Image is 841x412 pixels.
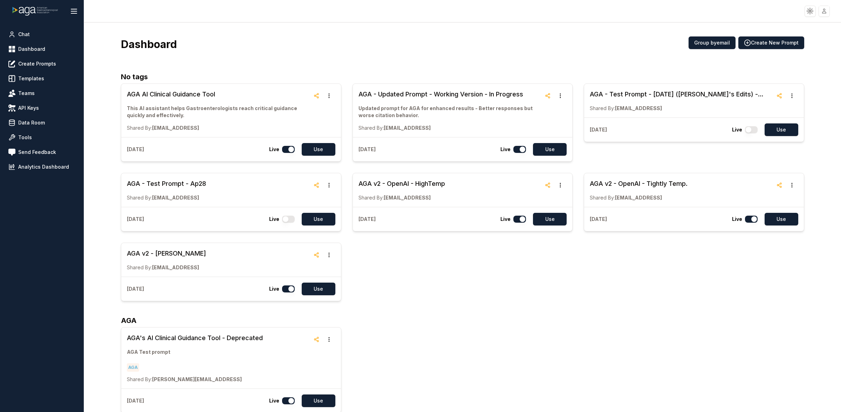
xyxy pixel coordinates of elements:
[302,283,335,295] button: Use
[358,125,384,131] span: Shared By:
[590,216,607,223] p: [DATE]
[127,363,139,372] span: AGA
[358,179,445,189] h3: AGA v2 - OpenAI - HighTemp
[358,216,376,223] p: [DATE]
[765,213,798,225] button: Use
[298,213,335,225] a: Use
[358,89,541,131] a: AGA - Updated Prompt - Working Version - In ProgressUpdated prompt for AGA for enhanced results -...
[590,105,615,111] span: Shared By:
[18,31,30,38] span: Chat
[127,285,144,292] p: [DATE]
[127,146,144,153] p: [DATE]
[6,102,78,114] a: API Keys
[6,58,78,70] a: Create Prompts
[500,216,511,223] p: Live
[269,146,279,153] p: Live
[8,149,15,156] img: feedback
[269,216,279,223] p: Live
[6,131,78,144] a: Tools
[127,349,263,356] p: AGA Test prompt
[302,213,335,225] button: Use
[298,394,335,407] a: Use
[127,333,263,383] a: AGA's AI Clinical Guidance Tool - DeprecatedAGA Test promptAGAShared By:[PERSON_NAME][EMAIL_ADDRESS]
[590,126,607,133] p: [DATE]
[358,124,541,131] p: [EMAIL_ADDRESS]
[127,89,310,99] h3: AGA AI Clinical Guidance Tool
[6,161,78,173] a: Analytics Dashboard
[18,163,69,170] span: Analytics Dashboard
[590,89,773,112] a: AGA - Test Prompt - [DATE] ([PERSON_NAME]'s Edits) - better at citation, a bit robot and rigid.Sh...
[18,104,39,112] span: API Keys
[127,125,152,131] span: Shared By:
[819,6,829,16] img: placeholder-user.jpg
[590,179,688,189] h3: AGA v2 - OpenAI - Tightly Temp.
[127,124,310,131] p: [EMAIL_ADDRESS]
[269,397,279,404] p: Live
[590,195,615,201] span: Shared By:
[127,179,206,201] a: AGA - Test Prompt - Ap28Shared By:[EMAIL_ADDRESS]
[732,216,742,223] p: Live
[533,213,567,225] button: Use
[18,149,56,156] span: Send Feedback
[127,216,144,223] p: [DATE]
[529,213,567,225] a: Use
[760,123,798,136] a: Use
[590,194,688,201] p: [EMAIL_ADDRESS]
[533,143,567,156] button: Use
[127,195,152,201] span: Shared By:
[590,179,688,201] a: AGA v2 - OpenAI - Tightly Temp.Shared By:[EMAIL_ADDRESS]
[298,283,335,295] a: Use
[127,397,144,404] p: [DATE]
[6,116,78,129] a: Data Room
[127,249,206,271] a: AGA v2 - [PERSON_NAME]Shared By:[EMAIL_ADDRESS]
[127,89,310,131] a: AGA AI Clinical Guidance ToolThis AI assistant helps Gastroenterologists reach critical guidance ...
[127,333,263,343] h3: AGA's AI Clinical Guidance Tool - Deprecated
[358,179,445,201] a: AGA v2 - OpenAI - HighTempShared By:[EMAIL_ADDRESS]
[358,89,541,99] h3: AGA - Updated Prompt - Working Version - In Progress
[6,28,78,41] a: Chat
[689,36,736,49] button: Group byemail
[127,105,310,119] p: This AI assistant helps Gastroenterologists reach critical guidance quickly and effectively.
[500,146,511,153] p: Live
[358,195,384,201] span: Shared By:
[732,126,742,133] p: Live
[18,60,56,67] span: Create Prompts
[590,89,773,99] h3: AGA - Test Prompt - [DATE] ([PERSON_NAME]'s Edits) - better at citation, a bit robot and rigid.
[121,315,804,326] h2: AGA
[590,105,773,112] p: [EMAIL_ADDRESS]
[18,90,35,97] span: Teams
[302,394,335,407] button: Use
[127,194,206,201] p: [EMAIL_ADDRESS]
[127,179,206,189] h3: AGA - Test Prompt - Ap28
[529,143,567,156] a: Use
[302,143,335,156] button: Use
[298,143,335,156] a: Use
[127,376,263,383] p: [PERSON_NAME][EMAIL_ADDRESS]
[18,134,32,141] span: Tools
[6,72,78,85] a: Templates
[121,72,804,82] h2: No tags
[127,264,206,271] p: [EMAIL_ADDRESS]
[269,285,279,292] p: Live
[18,119,45,126] span: Data Room
[358,194,445,201] p: [EMAIL_ADDRESS]
[6,87,78,100] a: Teams
[121,38,177,50] h3: Dashboard
[127,249,206,258] h3: AGA v2 - [PERSON_NAME]
[765,123,798,136] button: Use
[18,75,44,82] span: Templates
[18,46,45,53] span: Dashboard
[127,376,152,382] span: Shared By:
[127,264,152,270] span: Shared By:
[358,105,541,119] p: Updated prompt for AGA for enhanced results - Better responses but worse citation behavior.
[6,146,78,158] a: Send Feedback
[738,36,804,49] button: Create New Prompt
[358,146,376,153] p: [DATE]
[6,43,78,55] a: Dashboard
[760,213,798,225] a: Use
